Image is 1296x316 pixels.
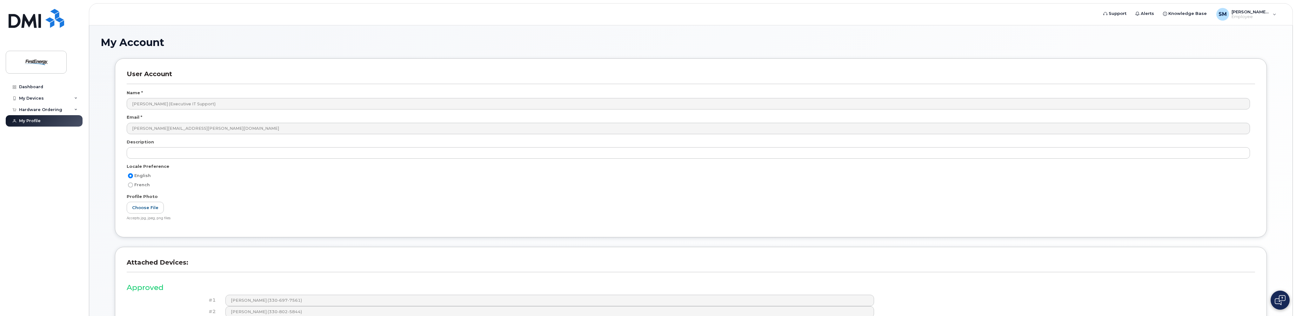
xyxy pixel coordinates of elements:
span: English [134,173,151,178]
span: French [134,182,150,187]
h4: #1 [131,298,216,303]
label: Email * [127,114,142,120]
h3: Attached Devices: [127,259,1255,272]
label: Name * [127,90,143,96]
div: Accepts jpg, jpeg, png files [127,216,1250,221]
h1: My Account [101,37,1281,48]
input: French [128,182,133,188]
h3: User Account [127,70,1255,84]
label: Locale Preference [127,163,169,169]
label: Profile Photo [127,194,158,200]
label: Choose File [127,202,164,214]
h3: Approved [127,284,1255,292]
label: Description [127,139,154,145]
input: English [128,173,133,178]
img: Open chat [1275,295,1286,305]
h4: #2 [131,309,216,314]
